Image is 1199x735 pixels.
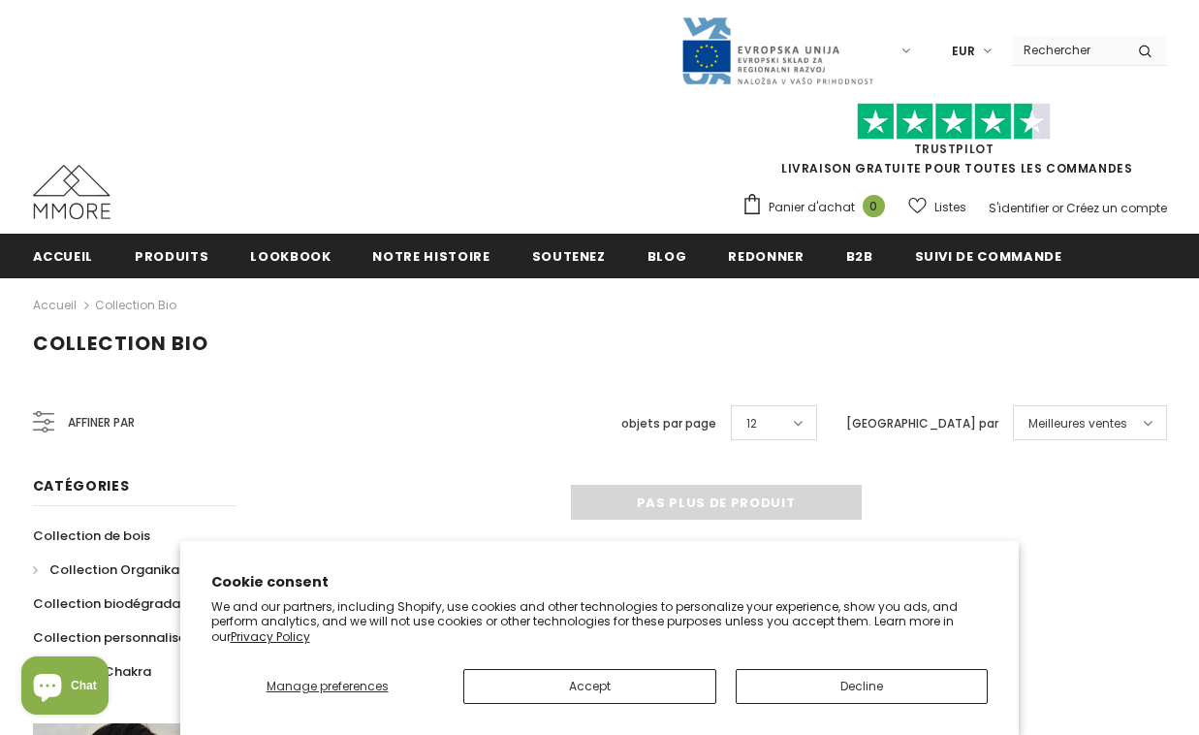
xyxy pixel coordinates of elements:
a: B2B [846,234,873,277]
span: B2B [846,247,873,266]
span: Accueil [33,247,94,266]
img: Cas MMORE [33,165,110,219]
a: Collection biodégradable [33,587,201,621]
span: Collection Organika [49,560,179,579]
a: Panier d'achat 0 [741,193,895,222]
span: Redonner [728,247,804,266]
h2: Cookie consent [211,572,989,592]
img: Faites confiance aux étoiles pilotes [857,103,1051,141]
a: Lookbook [250,234,331,277]
span: Collection de bois [33,527,150,545]
a: Collection Bio [95,297,176,313]
a: Accueil [33,294,77,317]
a: Collection Chakra [33,655,151,688]
a: TrustPilot [914,141,994,157]
a: soutenez [532,234,606,277]
span: 0 [863,195,885,217]
span: EUR [952,42,975,61]
button: Accept [463,669,716,704]
a: Collection Organika [33,553,179,587]
img: Javni Razpis [680,16,874,86]
a: Accueil [33,234,94,277]
a: Privacy Policy [231,628,310,645]
span: 12 [746,414,757,433]
a: Produits [135,234,208,277]
span: Catégories [33,476,130,495]
a: Redonner [728,234,804,277]
a: Collection personnalisée [33,621,194,655]
span: Manage preferences [267,678,389,694]
button: Manage preferences [211,669,444,704]
a: Javni Razpis [680,42,874,58]
button: Decline [736,669,989,704]
span: Panier d'achat [769,198,855,217]
span: Meilleures ventes [1028,414,1127,433]
span: Lookbook [250,247,331,266]
a: Notre histoire [372,234,489,277]
a: S'identifier [989,200,1049,216]
p: We and our partners, including Shopify, use cookies and other technologies to personalize your ex... [211,599,989,645]
span: Blog [647,247,687,266]
span: Affiner par [68,412,135,433]
a: Listes [908,190,966,224]
input: Search Site [1012,36,1123,64]
span: Collection personnalisée [33,628,194,647]
a: Créez un compte [1066,200,1167,216]
inbox-online-store-chat: Shopify online store chat [16,656,114,719]
span: soutenez [532,247,606,266]
label: [GEOGRAPHIC_DATA] par [846,414,998,433]
span: Collection biodégradable [33,594,201,613]
span: or [1052,200,1063,216]
span: Listes [934,198,966,217]
a: Blog [647,234,687,277]
span: Produits [135,247,208,266]
span: Collection Bio [33,330,208,357]
label: objets par page [621,414,716,433]
span: LIVRAISON GRATUITE POUR TOUTES LES COMMANDES [741,112,1167,176]
span: Suivi de commande [915,247,1062,266]
a: Collection de bois [33,519,150,553]
a: Suivi de commande [915,234,1062,277]
span: Notre histoire [372,247,489,266]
